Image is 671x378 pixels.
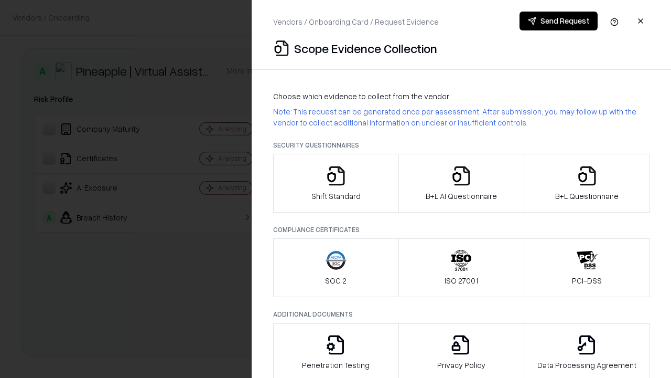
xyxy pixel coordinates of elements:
button: Send Request [520,12,598,30]
button: ISO 27001 [398,238,525,297]
p: SOC 2 [325,275,347,286]
p: Additional Documents [273,310,650,319]
button: Shift Standard [273,154,399,213]
p: Security Questionnaires [273,141,650,150]
p: Scope Evidence Collection [294,40,437,57]
button: B+L Questionnaire [524,154,650,213]
p: Privacy Policy [437,360,485,371]
p: Choose which evidence to collect from the vendor: [273,91,650,102]
p: Note: This request can be generated once per assessment. After submission, you may follow up with... [273,106,650,128]
p: Shift Standard [311,191,361,202]
p: Data Processing Agreement [537,360,636,371]
p: Penetration Testing [302,360,370,371]
p: Compliance Certificates [273,225,650,234]
p: B+L AI Questionnaire [426,191,497,202]
p: Vendors / Onboarding Card / Request Evidence [273,16,439,27]
p: PCI-DSS [572,275,602,286]
button: PCI-DSS [524,238,650,297]
p: B+L Questionnaire [555,191,619,202]
button: B+L AI Questionnaire [398,154,525,213]
button: SOC 2 [273,238,399,297]
p: ISO 27001 [445,275,478,286]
